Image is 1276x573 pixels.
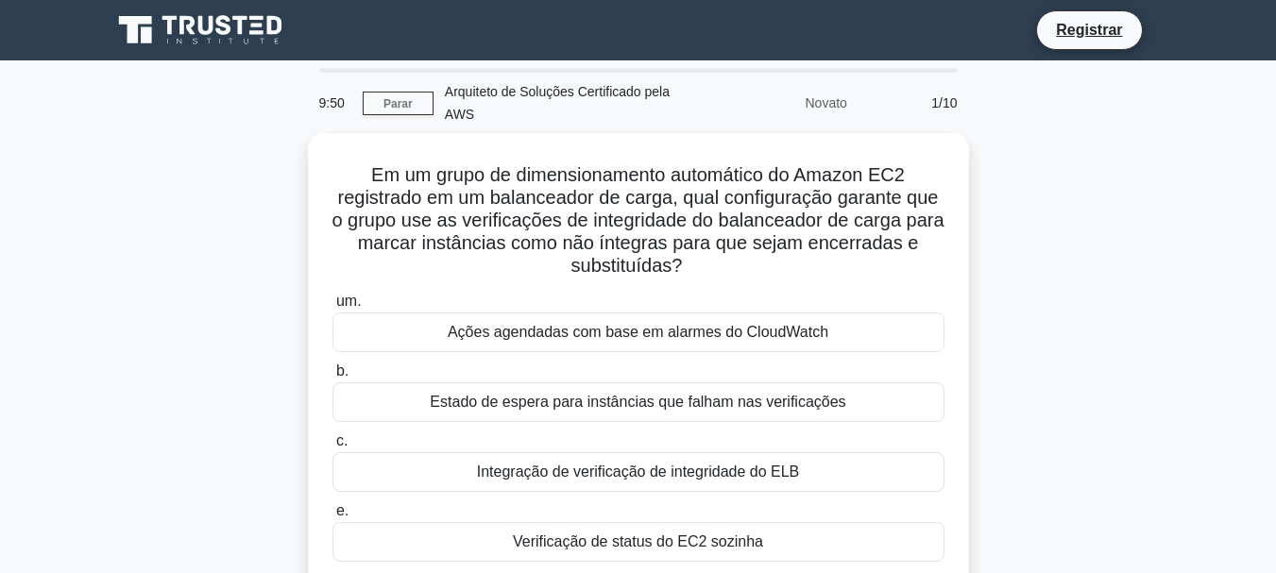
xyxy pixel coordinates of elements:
[319,95,345,110] font: 9:50
[513,533,763,549] font: Verificação de status do EC2 sozinha
[1045,18,1133,42] a: Registrar
[383,97,413,110] font: Parar
[805,95,846,110] font: Novato
[430,394,845,410] font: Estado de espera para instâncias que falham nas verificações
[336,362,349,379] font: b.
[1056,22,1122,38] font: Registrar
[363,92,434,115] a: Parar
[336,293,362,309] font: um.
[445,84,670,122] font: Arquiteto de Soluções Certificado pela AWS
[448,324,828,340] font: Ações agendadas com base em alarmes do CloudWatch
[336,432,348,448] font: c.
[336,502,349,518] font: e.
[931,95,957,110] font: 1/10
[332,164,944,276] font: Em um grupo de dimensionamento automático do Amazon EC2 registrado em um balanceador de carga, qu...
[477,463,800,480] font: Integração de verificação de integridade do ELB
